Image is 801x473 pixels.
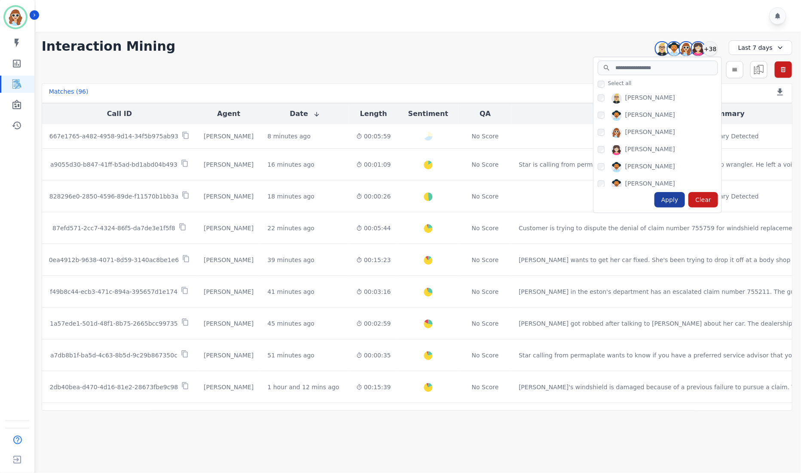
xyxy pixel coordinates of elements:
[625,179,675,189] div: [PERSON_NAME]
[267,287,314,296] div: 41 minutes ago
[217,109,240,119] button: Agent
[472,319,499,328] div: No Score
[703,41,718,56] div: +38
[50,383,178,391] p: 2db40bea-d470-4d16-81e2-28673fbe9c98
[356,383,391,391] div: 00:15:39
[204,160,254,169] div: [PERSON_NAME]
[267,192,314,201] div: 18 minutes ago
[356,256,391,264] div: 00:15:23
[356,319,391,328] div: 00:02:59
[625,162,675,172] div: [PERSON_NAME]
[472,132,499,140] div: No Score
[356,287,391,296] div: 00:03:16
[204,256,254,264] div: [PERSON_NAME]
[49,132,178,140] p: 667e1765-a482-4958-9d14-34f5b975ab93
[625,145,675,155] div: [PERSON_NAME]
[290,109,320,119] button: Date
[50,160,177,169] p: a9055d30-b847-41ff-b5ad-bd1abd04b493
[472,287,499,296] div: No Score
[267,319,314,328] div: 45 minutes ago
[408,109,448,119] button: Sentiment
[49,192,178,201] p: 828296e0-2850-4596-89de-f11570b1bb3a
[107,109,132,119] button: Call ID
[625,110,675,121] div: [PERSON_NAME]
[204,319,254,328] div: [PERSON_NAME]
[472,383,499,391] div: No Score
[204,192,254,201] div: [PERSON_NAME]
[204,351,254,360] div: [PERSON_NAME]
[50,287,178,296] p: f49b8c44-ecb3-471c-894a-395657d1e174
[52,224,175,232] p: 87efd571-2cc7-4324-86f5-da7de3e1f5f8
[267,224,314,232] div: 22 minutes ago
[360,109,387,119] button: Length
[654,192,685,208] div: Apply
[356,224,391,232] div: 00:05:44
[204,383,254,391] div: [PERSON_NAME]
[49,256,179,264] p: 0ea4912b-9638-4071-8d59-3140ac8be1e6
[356,160,391,169] div: 00:01:09
[5,7,26,27] img: Bordered avatar
[267,351,314,360] div: 51 minutes ago
[472,192,499,201] div: No Score
[50,351,177,360] p: a7db8b1f-ba5d-4c63-8b5d-9c29b867350c
[625,93,675,104] div: [PERSON_NAME]
[267,132,311,140] div: 8 minutes ago
[204,287,254,296] div: [PERSON_NAME]
[42,39,176,54] h1: Interaction Mining
[472,256,499,264] div: No Score
[472,160,499,169] div: No Score
[267,383,339,391] div: 1 hour and 12 mins ago
[356,132,391,140] div: 00:05:59
[267,160,314,169] div: 16 minutes ago
[625,128,675,138] div: [PERSON_NAME]
[472,224,499,232] div: No Score
[356,351,391,360] div: 00:00:35
[267,256,314,264] div: 39 minutes ago
[688,192,718,208] div: Clear
[204,132,254,140] div: [PERSON_NAME]
[608,80,632,87] span: Select all
[480,109,491,119] button: QA
[204,224,254,232] div: [PERSON_NAME]
[49,87,89,99] div: Matches ( 96 )
[356,192,391,201] div: 00:00:26
[472,351,499,360] div: No Score
[50,319,178,328] p: 1a57ede1-501d-48f1-8b75-2665bcc99735
[729,40,792,55] div: Last 7 days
